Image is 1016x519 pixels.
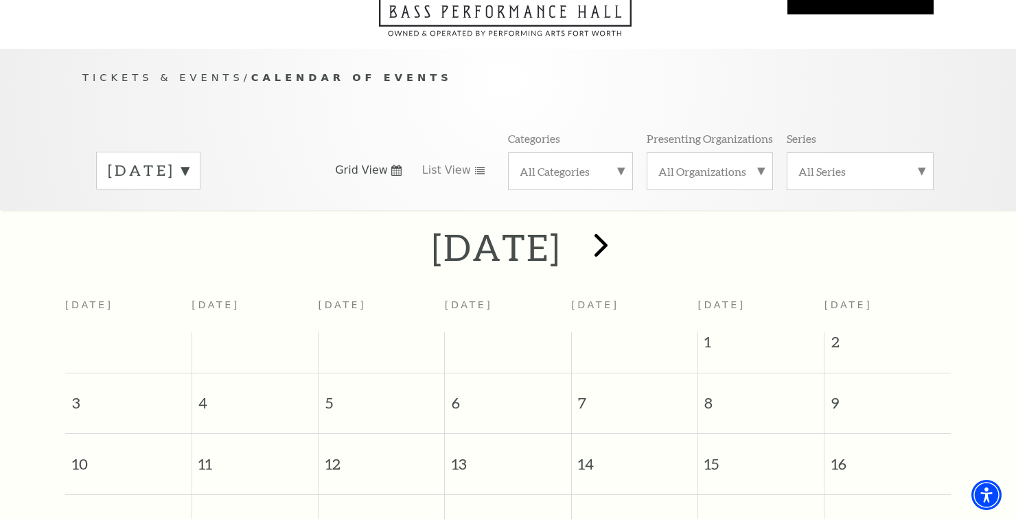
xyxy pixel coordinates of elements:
[798,164,922,178] label: All Series
[82,71,244,83] span: Tickets & Events
[508,131,560,146] p: Categories
[971,480,1002,510] div: Accessibility Menu
[824,299,873,310] span: [DATE]
[647,131,773,146] p: Presenting Organizations
[319,291,445,332] th: [DATE]
[697,299,746,310] span: [DATE]
[445,291,571,332] th: [DATE]
[572,373,697,421] span: 7
[575,223,625,272] button: next
[824,332,951,359] span: 2
[192,291,318,332] th: [DATE]
[787,131,816,146] p: Series
[445,373,570,421] span: 6
[335,163,388,178] span: Grid View
[192,373,318,421] span: 4
[192,434,318,481] span: 11
[65,291,192,332] th: [DATE]
[445,434,570,481] span: 13
[658,164,761,178] label: All Organizations
[65,373,192,421] span: 3
[82,69,934,86] p: /
[251,71,452,83] span: Calendar of Events
[65,434,192,481] span: 10
[698,434,824,481] span: 15
[698,332,824,359] span: 1
[571,291,697,332] th: [DATE]
[108,160,189,181] label: [DATE]
[319,434,444,481] span: 12
[824,434,951,481] span: 16
[422,163,471,178] span: List View
[520,164,621,178] label: All Categories
[319,373,444,421] span: 5
[572,434,697,481] span: 14
[432,225,562,269] h2: [DATE]
[824,373,951,421] span: 9
[698,373,824,421] span: 8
